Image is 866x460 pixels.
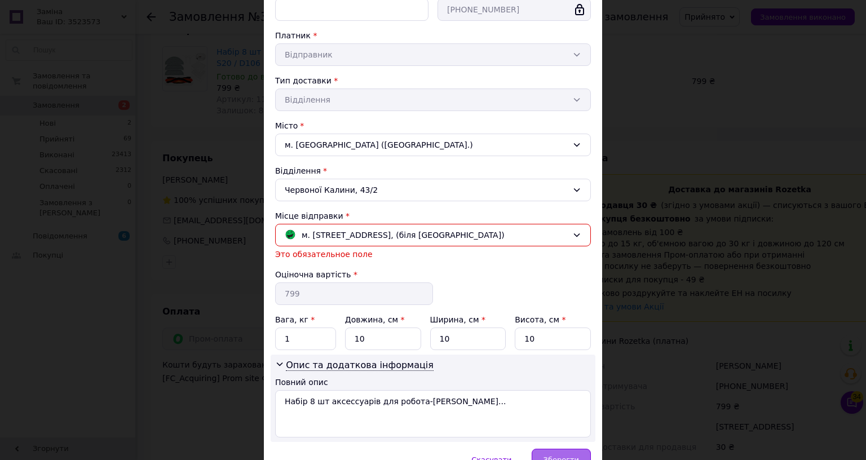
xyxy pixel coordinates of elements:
[275,378,328,387] label: Повний опис
[275,270,351,279] label: Оціночна вартість
[286,360,434,371] span: Опис та додаткова інформація
[275,120,591,131] div: Місто
[275,250,373,259] span: Это обязательное поле
[515,315,565,324] label: Висота, см
[275,210,591,222] div: Місце відправки
[275,390,591,437] textarea: Набір 8 шт аксессуарів для робота-[PERSON_NAME]...
[275,165,591,176] div: Відділення
[302,229,505,241] span: м. [STREET_ADDRESS], (біля [GEOGRAPHIC_DATA])
[430,315,485,324] label: Ширина, см
[275,134,591,156] div: м. [GEOGRAPHIC_DATA] ([GEOGRAPHIC_DATA].)
[275,179,591,201] div: Червоної Калини, 43/2
[345,315,405,324] label: Довжина, см
[275,315,315,324] label: Вага, кг
[275,75,591,86] div: Тип доставки
[275,30,591,41] div: Платник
